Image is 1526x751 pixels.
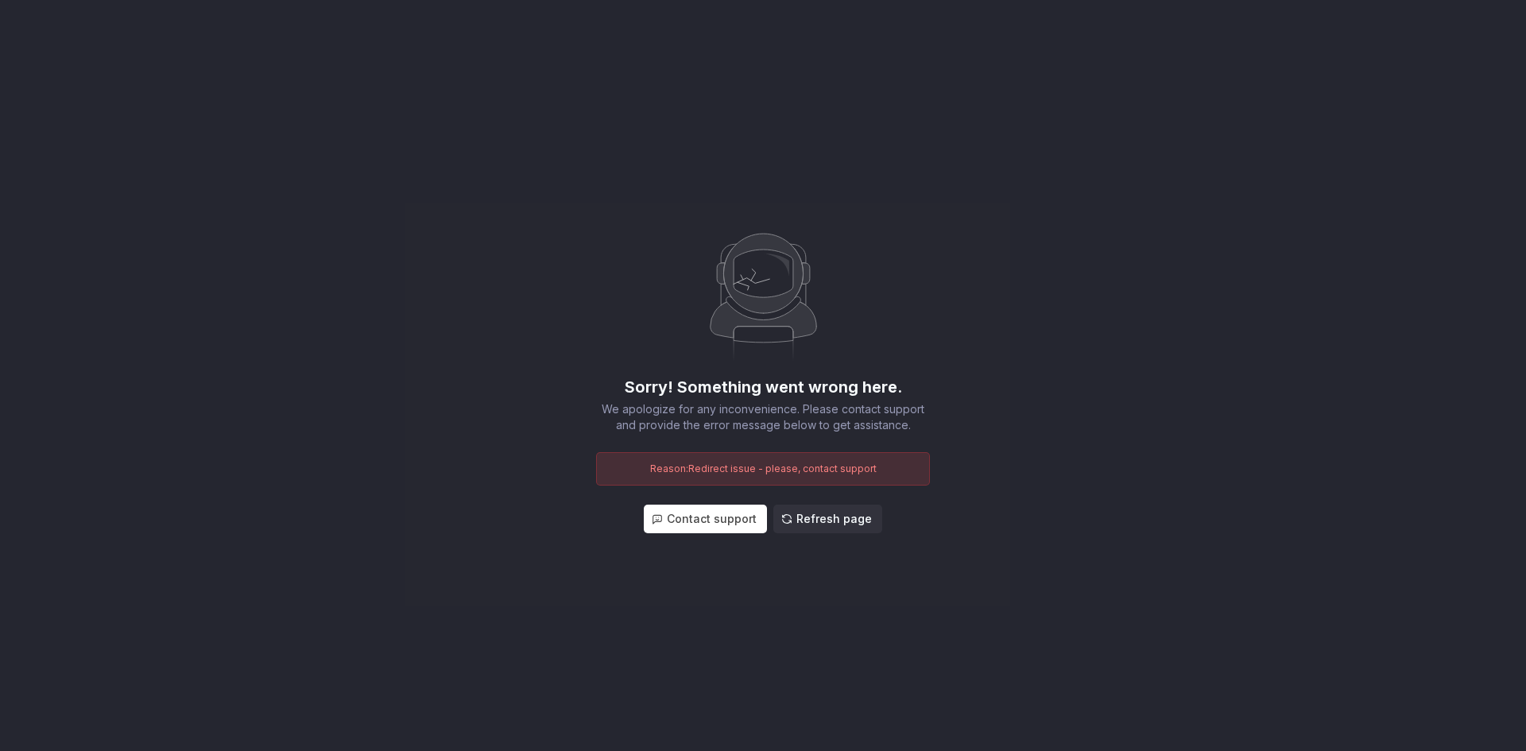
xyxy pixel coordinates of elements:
[796,511,872,527] span: Refresh page
[773,505,882,533] button: Refresh page
[667,511,757,527] span: Contact support
[650,463,877,474] span: Reason: Redirect issue - please, contact support
[644,505,767,533] button: Contact support
[596,401,930,433] div: We apologize for any inconvenience. Please contact support and provide the error message below to...
[625,376,902,398] div: Sorry! Something went wrong here.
